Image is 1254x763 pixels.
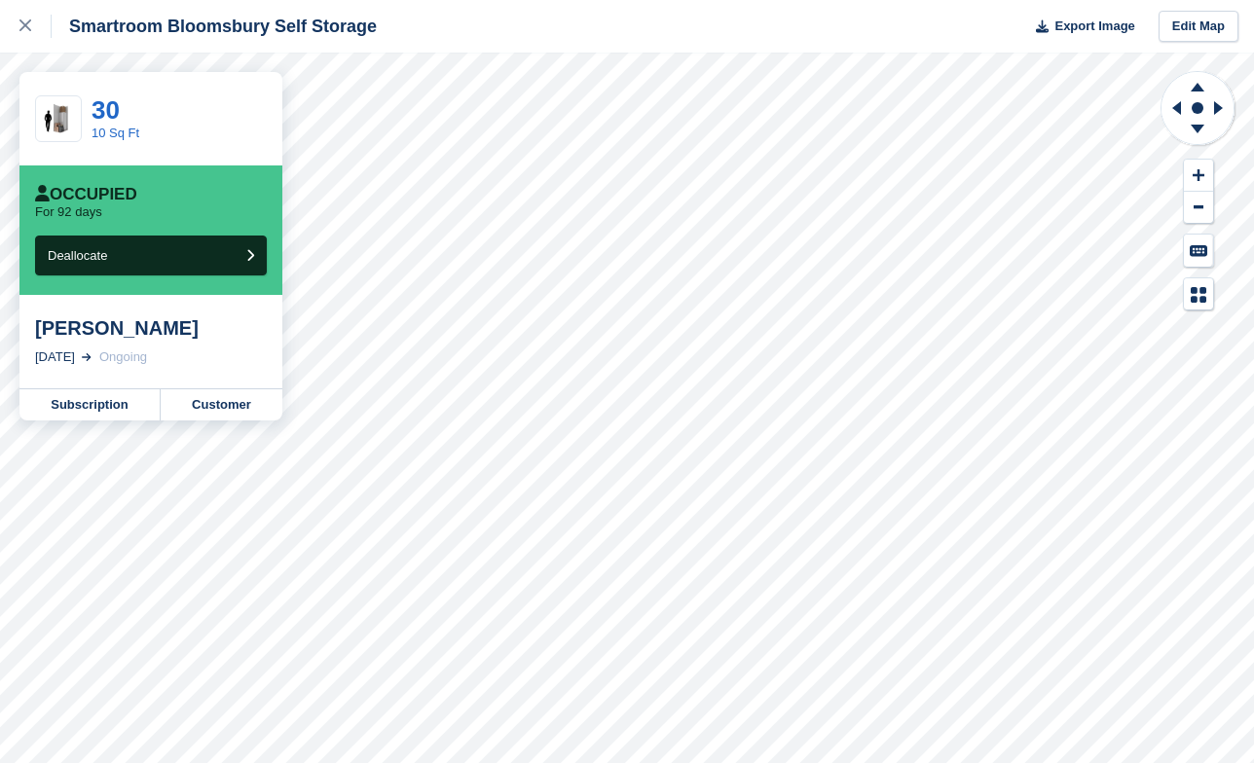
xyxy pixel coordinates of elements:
div: Ongoing [99,347,147,367]
div: [PERSON_NAME] [35,316,267,340]
div: Smartroom Bloomsbury Self Storage [52,15,377,38]
img: arrow-right-light-icn-cde0832a797a2874e46488d9cf13f60e5c3a73dbe684e267c42b8395dfbc2abf.svg [82,353,92,361]
a: 30 [92,95,120,125]
a: 10 Sq Ft [92,126,139,140]
button: Export Image [1024,11,1135,43]
div: Occupied [35,185,137,204]
button: Keyboard Shortcuts [1184,235,1213,267]
div: [DATE] [35,347,75,367]
a: Customer [161,389,282,420]
button: Map Legend [1184,278,1213,310]
button: Deallocate [35,236,267,275]
button: Zoom In [1184,160,1213,192]
img: 10-sqft-unit.jpg [36,102,81,136]
span: Export Image [1054,17,1134,36]
span: Deallocate [48,248,107,263]
p: For 92 days [35,204,102,220]
button: Zoom Out [1184,192,1213,224]
a: Subscription [19,389,161,420]
a: Edit Map [1159,11,1238,43]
